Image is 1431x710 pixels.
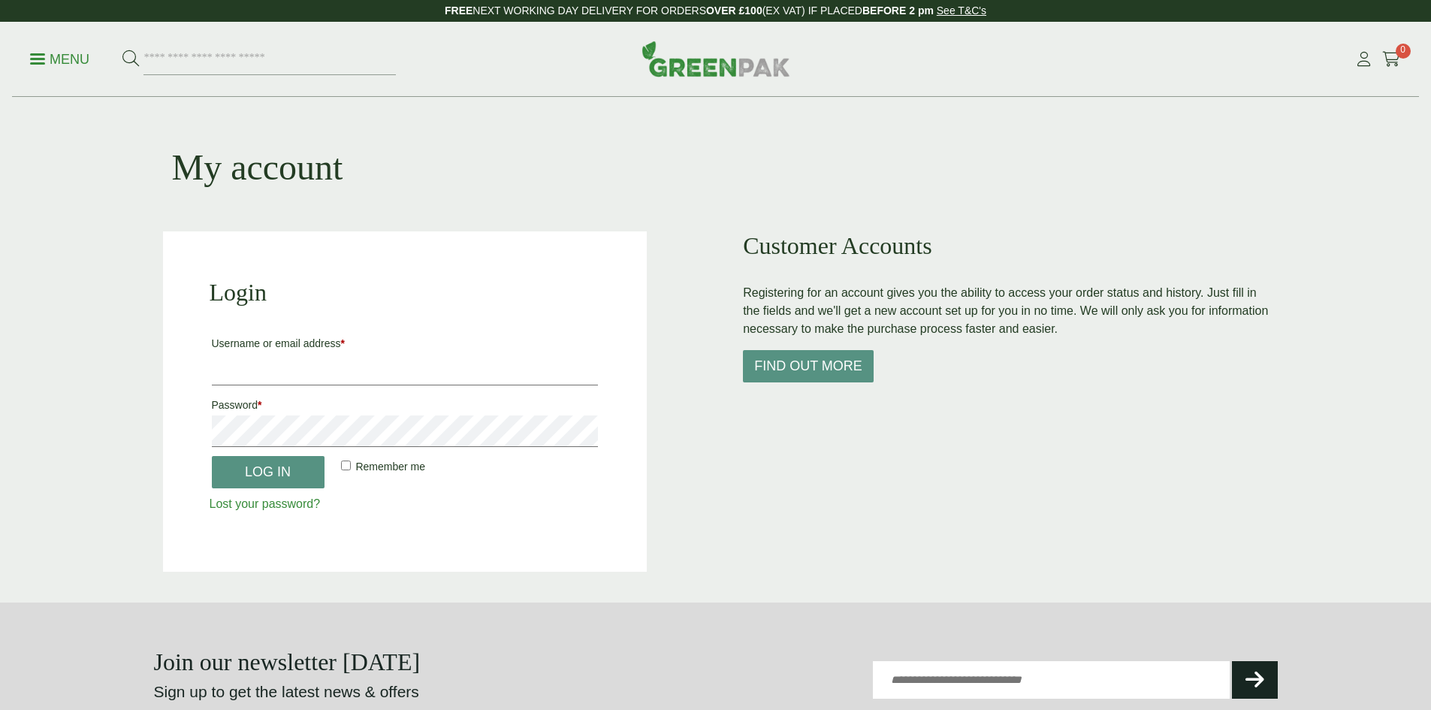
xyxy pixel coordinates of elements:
[341,461,351,470] input: Remember me
[642,41,790,77] img: GreenPak Supplies
[212,333,599,354] label: Username or email address
[706,5,762,17] strong: OVER £100
[172,146,343,189] h1: My account
[862,5,934,17] strong: BEFORE 2 pm
[30,50,89,68] p: Menu
[937,5,986,17] a: See T&C's
[1382,52,1401,67] i: Cart
[154,648,421,675] strong: Join our newsletter [DATE]
[212,456,325,488] button: Log in
[210,278,601,307] h2: Login
[1382,48,1401,71] a: 0
[743,350,874,382] button: Find out more
[355,461,425,473] span: Remember me
[1354,52,1373,67] i: My Account
[743,360,874,373] a: Find out more
[210,497,321,510] a: Lost your password?
[743,284,1268,338] p: Registering for an account gives you the ability to access your order status and history. Just fi...
[30,50,89,65] a: Menu
[1396,44,1411,59] span: 0
[154,680,660,704] p: Sign up to get the latest news & offers
[743,231,1268,260] h2: Customer Accounts
[445,5,472,17] strong: FREE
[212,394,599,415] label: Password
